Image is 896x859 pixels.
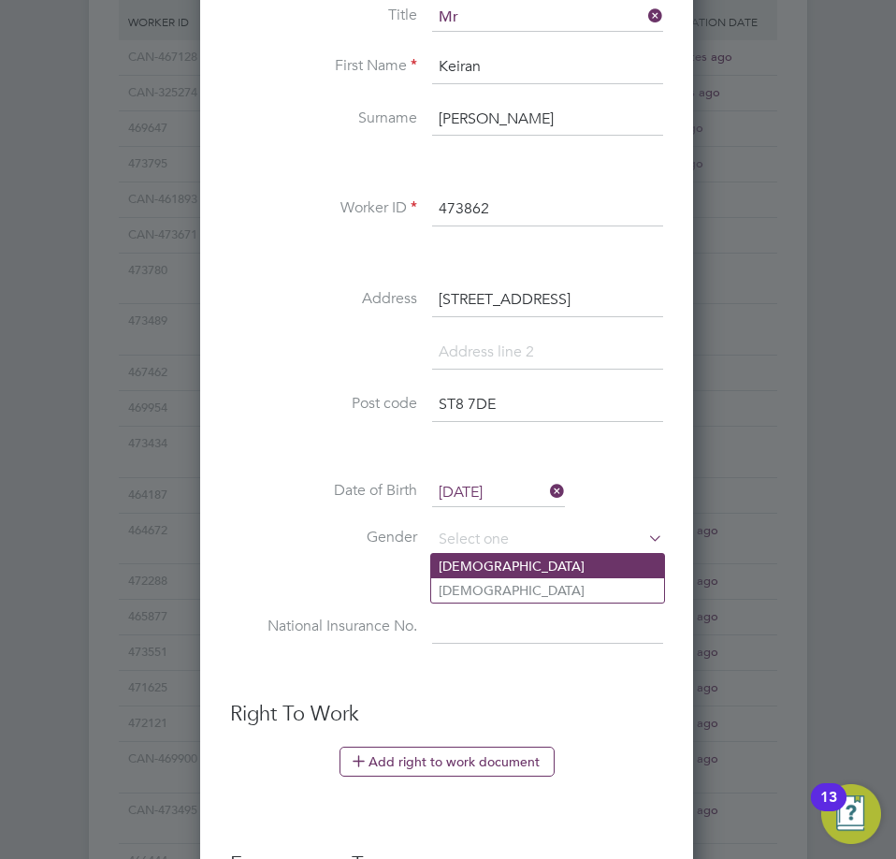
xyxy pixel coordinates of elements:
[821,784,881,844] button: Open Resource Center, 13 new notifications
[432,336,663,370] input: Address line 2
[230,56,417,76] label: First Name
[340,747,555,777] button: Add right to work document
[230,6,417,25] label: Title
[230,198,417,218] label: Worker ID
[230,528,417,547] label: Gender
[432,479,565,507] input: Select one
[230,617,417,636] label: National Insurance No.
[820,797,837,822] div: 13
[431,578,664,603] li: [DEMOGRAPHIC_DATA]
[230,481,417,501] label: Date of Birth
[230,394,417,414] label: Post code
[230,289,417,309] label: Address
[230,701,663,728] h3: Right To Work
[431,554,664,578] li: [DEMOGRAPHIC_DATA]
[432,526,663,554] input: Select one
[432,284,663,317] input: Address line 1
[230,109,417,128] label: Surname
[432,4,663,32] input: Select one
